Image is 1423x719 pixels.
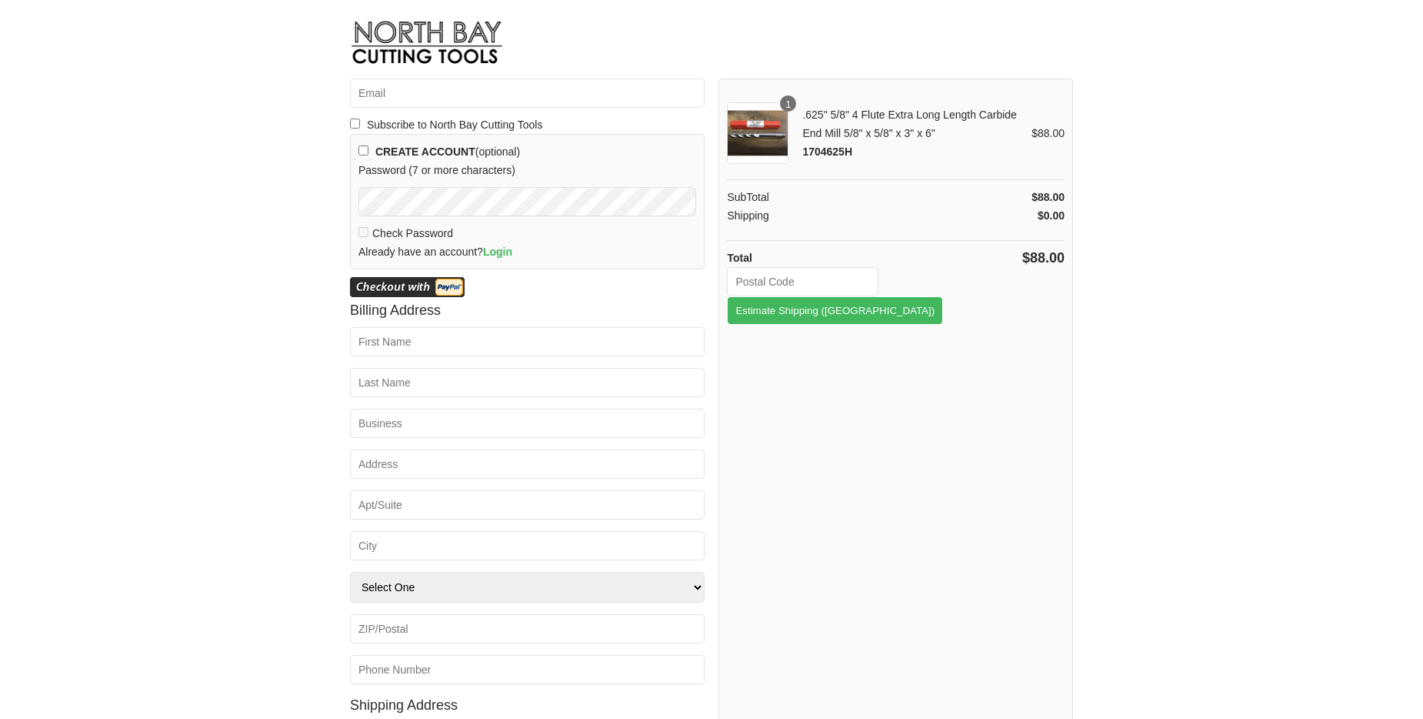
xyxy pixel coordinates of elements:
div: $88.00 [1022,249,1065,267]
img: .625" 5/8" 4 Flute Extra Long Length Carbide End Mill 5/8" x 5/8" x 3" x 6" [727,102,788,164]
div: 1 [780,95,796,112]
h3: Shipping address [350,692,705,718]
button: Estimate Shipping ([GEOGRAPHIC_DATA]) [727,296,943,325]
div: (optional) Password (7 or more characters) Check Password Already have an account? [350,134,705,269]
img: North Bay Cutting Tools [350,12,504,79]
input: Phone Number [350,655,705,684]
div: .625" 5/8" 4 Flute Extra Long Length Carbide End Mill 5/8" x 5/8" x 3" x 6" [796,105,1031,161]
input: Email [350,79,705,108]
input: Postal Code [727,267,878,296]
div: $88.00 [1031,188,1065,206]
b: CREATE ACCOUNT [375,145,475,158]
input: First Name [350,327,705,356]
div: $0.00 [1038,206,1065,225]
input: Apt/Suite [350,490,705,520]
input: Address [350,450,705,479]
input: Business [350,409,705,438]
input: Last Name [350,368,705,397]
img: PayPal Express Checkout [350,277,465,297]
div: $88.00 [1031,124,1065,142]
div: Total [727,249,751,267]
a: Login [483,246,512,258]
div: Shipping [727,206,769,225]
div: SubTotal [727,188,768,206]
input: City [350,531,705,560]
span: 1704625H [802,145,852,158]
b: Subscribe to North Bay Cutting Tools [367,115,543,134]
input: ZIP/Postal [350,614,705,644]
h3: Billing address [350,297,705,323]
